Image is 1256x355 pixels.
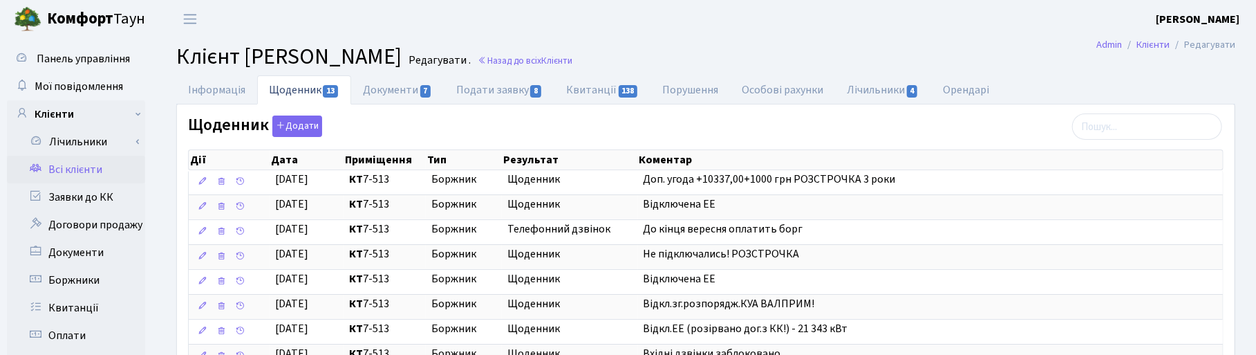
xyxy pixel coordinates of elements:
span: [DATE] [275,197,308,212]
span: Боржник [431,271,496,287]
span: Клієнти [541,54,572,67]
span: 7-513 [349,197,420,212]
span: [DATE] [275,221,308,237]
span: Відкл.зг.розпорядж.КУА ВАЛПРИМ! [644,296,815,311]
a: Подати заявку [444,75,554,104]
span: Відключена ЕЕ [644,271,716,286]
a: Назад до всіхКлієнти [478,54,572,67]
input: Пошук... [1072,113,1222,140]
a: Квитанції [554,75,650,104]
span: [DATE] [275,321,308,336]
a: Особові рахунки [731,75,836,104]
span: Боржник [431,246,496,262]
span: Щоденник [507,271,632,287]
a: Порушення [651,75,731,104]
span: [DATE] [275,296,308,311]
a: Заявки до КК [7,183,145,211]
a: Договори продажу [7,211,145,239]
span: Щоденник [507,321,632,337]
span: 7-513 [349,221,420,237]
a: Лічильники [16,128,145,156]
span: Таун [47,8,145,31]
th: Дії [189,150,270,170]
b: КТ [349,321,363,336]
b: КТ [349,197,363,212]
a: Мої повідомлення [7,73,145,100]
b: КТ [349,221,363,237]
span: Мої повідомлення [35,79,123,94]
span: 7-513 [349,296,420,312]
span: Боржник [431,296,496,312]
button: Щоденник [272,116,322,137]
span: Не підключались! РОЗСТРОЧКА [644,246,800,262]
span: Панель управління [37,51,130,66]
span: 13 [323,85,338,98]
th: Дата [270,150,344,170]
a: Admin [1096,37,1122,52]
a: Всі клієнти [7,156,145,183]
a: Клієнти [1136,37,1170,52]
span: [DATE] [275,172,308,187]
img: logo.png [14,6,41,33]
span: Боржник [431,221,496,237]
span: Клієнт [PERSON_NAME] [176,41,402,73]
span: 7-513 [349,246,420,262]
a: Лічильники [836,75,931,104]
span: Щоденник [507,296,632,312]
span: Щоденник [507,246,632,262]
span: 7-513 [349,321,420,337]
a: [PERSON_NAME] [1156,11,1239,28]
th: Тип [426,150,502,170]
span: Телефонний дзвінок [507,221,632,237]
button: Переключити навігацію [173,8,207,30]
th: Приміщення [344,150,426,170]
b: КТ [349,296,363,311]
span: Щоденник [507,197,632,212]
label: Щоденник [188,116,322,137]
span: 7-513 [349,172,420,188]
span: Відключена ЕЕ [644,197,716,212]
a: Документи [351,75,444,104]
a: Щоденник [257,75,351,104]
b: КТ [349,271,363,286]
span: 7-513 [349,271,420,287]
span: Боржник [431,172,496,188]
a: Додати [269,113,322,138]
li: Редагувати [1170,37,1235,53]
a: Квитанції [7,294,145,322]
span: 7 [420,85,431,98]
b: КТ [349,172,363,187]
th: Коментар [638,150,1223,170]
a: Орендарі [931,75,1001,104]
span: Доп. угода +10337,00+1000 грн РОЗСТРОЧКА 3 роки [644,172,896,187]
span: 8 [530,85,541,98]
span: Відкл.ЕЕ (розірвано дог.з КК!) - 21 343 кВт [644,321,848,336]
small: Редагувати . [406,54,471,67]
a: Панель управління [7,45,145,73]
b: Комфорт [47,8,113,30]
span: [DATE] [275,271,308,286]
span: Боржник [431,197,496,212]
b: [PERSON_NAME] [1156,12,1239,27]
a: Інформація [176,75,257,104]
nav: breadcrumb [1076,30,1256,60]
a: Оплати [7,322,145,349]
b: КТ [349,246,363,262]
span: До кінця вересня оплатить борг [644,221,803,237]
th: Результат [502,150,638,170]
span: 138 [619,85,638,98]
span: 4 [907,85,918,98]
a: Клієнти [7,100,145,128]
span: Боржник [431,321,496,337]
a: Боржники [7,266,145,294]
span: Щоденник [507,172,632,188]
a: Документи [7,239,145,266]
span: [DATE] [275,246,308,262]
